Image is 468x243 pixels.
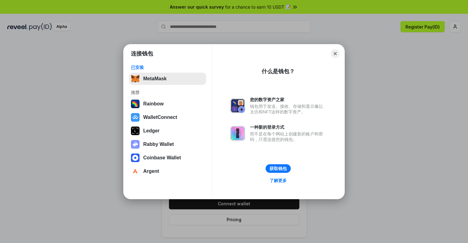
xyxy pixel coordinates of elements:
div: Rabby Wallet [143,142,174,147]
a: 了解更多 [266,177,290,184]
h1: 连接钱包 [131,50,153,57]
button: MetaMask [129,73,206,85]
img: svg+xml,%3Csvg%20width%3D%22120%22%20height%3D%22120%22%20viewBox%3D%220%200%20120%20120%22%20fil... [131,100,140,108]
button: Ledger [129,125,206,137]
img: svg+xml,%3Csvg%20xmlns%3D%22http%3A%2F%2Fwww.w3.org%2F2000%2Fsvg%22%20fill%3D%22none%22%20viewBox... [230,126,245,141]
img: svg+xml,%3Csvg%20width%3D%2228%22%20height%3D%2228%22%20viewBox%3D%220%200%2028%2028%22%20fill%3D... [131,113,140,122]
div: 推荐 [131,90,204,95]
div: 什么是钱包？ [262,68,295,75]
div: 了解更多 [270,178,287,183]
div: 一种新的登录方式 [250,124,326,130]
div: Argent [143,169,159,174]
button: Rabby Wallet [129,138,206,150]
button: Argent [129,165,206,177]
img: svg+xml,%3Csvg%20xmlns%3D%22http%3A%2F%2Fwww.w3.org%2F2000%2Fsvg%22%20fill%3D%22none%22%20viewBox... [131,140,140,149]
img: svg+xml,%3Csvg%20xmlns%3D%22http%3A%2F%2Fwww.w3.org%2F2000%2Fsvg%22%20width%3D%2228%22%20height%3... [131,127,140,135]
div: Coinbase Wallet [143,155,181,161]
button: Coinbase Wallet [129,152,206,164]
div: 获取钱包 [270,166,287,171]
img: svg+xml,%3Csvg%20width%3D%2228%22%20height%3D%2228%22%20viewBox%3D%220%200%2028%2028%22%20fill%3D... [131,167,140,176]
button: Close [331,49,339,58]
img: svg+xml,%3Csvg%20xmlns%3D%22http%3A%2F%2Fwww.w3.org%2F2000%2Fsvg%22%20fill%3D%22none%22%20viewBox... [230,98,245,113]
button: 获取钱包 [266,164,291,173]
div: Rainbow [143,101,164,107]
div: 钱包用于发送、接收、存储和显示像以太坊和NFT这样的数字资产。 [250,104,326,115]
button: Rainbow [129,98,206,110]
div: 已安装 [131,65,204,70]
img: svg+xml,%3Csvg%20width%3D%2228%22%20height%3D%2228%22%20viewBox%3D%220%200%2028%2028%22%20fill%3D... [131,154,140,162]
div: WalletConnect [143,115,177,120]
div: 您的数字资产之家 [250,97,326,102]
button: WalletConnect [129,111,206,123]
div: Ledger [143,128,159,134]
img: svg+xml,%3Csvg%20fill%3D%22none%22%20height%3D%2233%22%20viewBox%3D%220%200%2035%2033%22%20width%... [131,74,140,83]
div: 而不是在每个网站上创建新的账户和密码，只需连接您的钱包。 [250,131,326,142]
div: MetaMask [143,76,167,82]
